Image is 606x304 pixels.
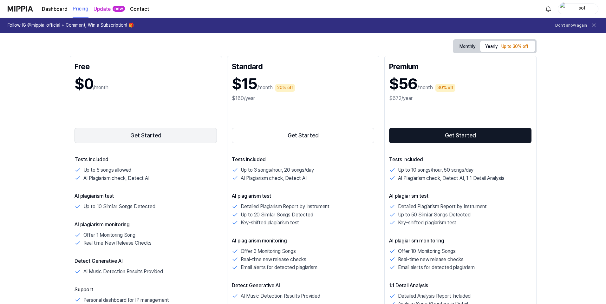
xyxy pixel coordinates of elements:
div: Standard [232,61,375,71]
p: Up to 20 Similar Songs Detected [241,211,313,219]
p: AI plagiarism test [389,192,532,200]
p: Offer 3 Monitoring Songs [241,247,296,255]
h1: $15 [232,73,257,95]
h1: $56 [389,73,417,95]
div: 20% off [275,84,295,92]
button: Don't show again [555,23,587,28]
p: AI Plagiarism check, Detect AI [83,174,149,182]
p: /month [93,84,108,91]
p: Offer 1 Monitoring Song [83,231,135,239]
div: Premium [389,61,532,71]
p: AI Music Detection Results Provided [83,268,163,276]
p: Key-shifted plagiarism test [398,219,457,227]
div: sof [570,5,594,12]
p: Email alerts for detected plagiarism [398,263,475,272]
div: new [113,6,125,12]
p: Up to 50 Similar Songs Detected [398,211,471,219]
h1: $0 [75,73,93,95]
p: Key-shifted plagiarism test [241,219,299,227]
p: Detailed Plagiarism Report by Instrument [398,202,487,211]
img: 알림 [544,5,552,13]
p: Support [75,286,217,294]
p: Detailed Plagiarism Report by Instrument [241,202,330,211]
button: Get Started [389,128,532,143]
p: Tests included [75,156,217,163]
div: 30% off [435,84,455,92]
a: Update [94,5,111,13]
p: Detect Generative AI [232,282,375,289]
p: /month [417,84,433,91]
p: Detailed Analysis Report Included [398,292,471,300]
p: /month [257,84,273,91]
button: Yearly [480,41,535,52]
p: Up to 10 Similar Songs Detected [83,202,155,211]
p: Up to 3 songs/hour, 20 songs/day [241,166,314,174]
p: AI plagiarism monitoring [232,237,375,245]
p: Up to 10 songs/hour, 50 songs/day [398,166,474,174]
p: Tests included [232,156,375,163]
p: 1:1 Detail Analysis [389,282,532,289]
a: Get Started [232,127,375,144]
p: AI Plagiarism check, Detect AI, 1:1 Detail Analysis [398,174,505,182]
div: $180/year [232,95,375,102]
p: Real-time new release checks [398,255,464,264]
a: Contact [130,5,149,13]
p: Email alerts for detected plagiarism [241,263,317,272]
button: Get Started [232,128,375,143]
div: Free [75,61,217,71]
p: AI plagiarism test [75,192,217,200]
p: AI Music Detection Results Provided [241,292,320,300]
p: AI Plagiarism check, Detect AI [241,174,307,182]
div: Up to 30% off [499,43,530,50]
a: Get Started [389,127,532,144]
p: Tests included [389,156,532,163]
p: AI plagiarism monitoring [75,221,217,228]
a: Pricing [73,0,88,18]
p: Real-time new release checks [241,255,307,264]
div: $672/year [389,95,532,102]
p: Up to 5 songs allowed [83,166,132,174]
p: Detect Generative AI [75,257,217,265]
a: Dashboard [42,5,68,13]
h1: Follow IG @mippia_official + Comment, Win a Subscription! 🎁 [8,22,134,29]
button: profilesof [558,3,598,14]
p: AI plagiarism monitoring [389,237,532,245]
button: Monthly [454,42,480,51]
img: profile [560,3,568,15]
p: Real time New Release Checks [83,239,152,247]
p: AI plagiarism test [232,192,375,200]
button: Get Started [75,128,217,143]
a: Get Started [75,127,217,144]
p: Offer 10 Monitoring Songs [398,247,456,255]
